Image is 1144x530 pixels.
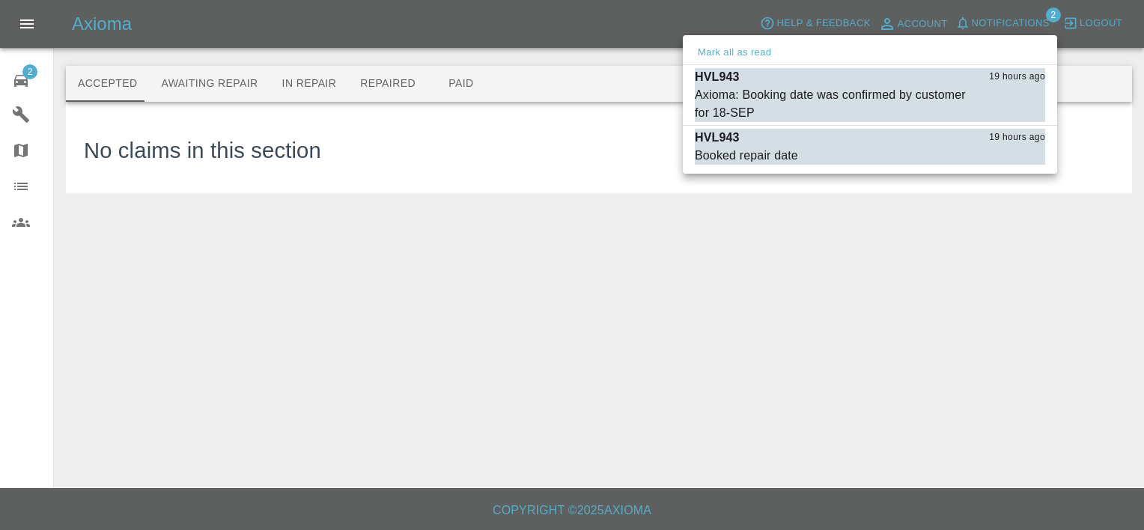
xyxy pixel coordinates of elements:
div: Axioma: Booking date was confirmed by customer for 18-SEP [695,86,970,122]
button: Mark all as read [695,44,774,61]
span: 19 hours ago [989,130,1045,145]
div: Booked repair date [695,147,798,165]
p: HVL943 [695,68,740,86]
span: 19 hours ago [989,70,1045,85]
p: HVL943 [695,129,740,147]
